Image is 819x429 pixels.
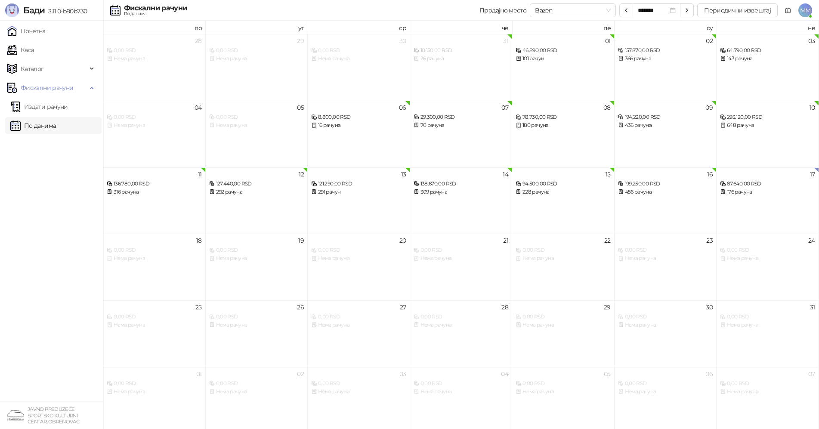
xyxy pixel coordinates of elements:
[308,234,410,300] td: 2025-08-20
[618,246,713,254] div: 0,00 RSD
[308,300,410,367] td: 2025-08-27
[414,246,509,254] div: 0,00 RSD
[717,101,819,167] td: 2025-08-10
[414,188,509,196] div: 309 рачуна
[206,21,308,34] th: ут
[414,313,509,321] div: 0,00 RSD
[516,254,611,262] div: Нема рачуна
[297,304,304,310] div: 26
[311,46,406,55] div: 0,00 RSD
[717,34,819,101] td: 2025-08-03
[516,380,611,388] div: 0,00 RSD
[7,22,46,40] a: Почетна
[311,254,406,262] div: Нема рачуна
[399,38,406,44] div: 30
[615,101,717,167] td: 2025-08-09
[103,167,206,234] td: 2025-08-11
[706,238,713,244] div: 23
[512,101,615,167] td: 2025-08-08
[414,254,509,262] div: Нема рачуна
[706,38,713,44] div: 02
[103,101,206,167] td: 2025-08-04
[311,55,406,63] div: Нема рачуна
[21,60,44,77] span: Каталог
[107,380,202,388] div: 0,00 RSD
[297,38,304,44] div: 29
[615,167,717,234] td: 2025-08-16
[603,105,611,111] div: 08
[107,113,202,121] div: 0,00 RSD
[720,246,815,254] div: 0,00 RSD
[107,388,202,396] div: Нема рачуна
[297,105,304,111] div: 05
[209,55,304,63] div: Нема рачуна
[311,321,406,329] div: Нема рачуна
[196,371,202,377] div: 01
[808,38,815,44] div: 03
[615,21,717,34] th: су
[10,117,56,134] a: По данима
[501,304,508,310] div: 28
[717,300,819,367] td: 2025-08-31
[512,21,615,34] th: пе
[604,238,611,244] div: 22
[414,321,509,329] div: Нема рачуна
[516,188,611,196] div: 228 рачуна
[706,304,713,310] div: 30
[209,180,304,188] div: 127.440,00 RSD
[5,3,19,17] img: Logo
[705,105,713,111] div: 09
[195,38,202,44] div: 28
[410,300,513,367] td: 2025-08-28
[516,246,611,254] div: 0,00 RSD
[720,113,815,121] div: 293.120,00 RSD
[311,188,406,196] div: 291 рачун
[618,55,713,63] div: 366 рачуна
[618,113,713,121] div: 194.220,00 RSD
[107,313,202,321] div: 0,00 RSD
[410,21,513,34] th: че
[311,113,406,121] div: 8.800,00 RSD
[196,238,202,244] div: 18
[107,46,202,55] div: 0,00 RSD
[720,121,815,130] div: 648 рачуна
[410,34,513,101] td: 2025-07-31
[209,246,304,254] div: 0,00 RSD
[697,3,778,17] button: Периодични извештај
[311,380,406,388] div: 0,00 RSD
[618,313,713,321] div: 0,00 RSD
[206,101,308,167] td: 2025-08-05
[516,180,611,188] div: 94.500,00 RSD
[720,254,815,262] div: Нема рачуна
[124,5,187,12] div: Фискални рачуни
[720,188,815,196] div: 176 рачуна
[516,388,611,396] div: Нема рачуна
[399,105,406,111] div: 06
[503,171,508,177] div: 14
[717,234,819,300] td: 2025-08-24
[516,113,611,121] div: 78.730,00 RSD
[705,371,713,377] div: 06
[720,388,815,396] div: Нема рачуна
[23,5,45,15] span: Бади
[308,21,410,34] th: ср
[810,171,815,177] div: 17
[414,55,509,63] div: 26 рачуна
[810,304,815,310] div: 31
[21,79,73,96] span: Фискални рачуни
[618,254,713,262] div: Нема рачуна
[209,46,304,55] div: 0,00 RSD
[720,380,815,388] div: 0,00 RSD
[720,321,815,329] div: Нема рачуна
[414,121,509,130] div: 70 рачуна
[615,34,717,101] td: 2025-08-02
[107,188,202,196] div: 316 рачуна
[308,34,410,101] td: 2025-07-30
[808,238,815,244] div: 24
[516,321,611,329] div: Нема рачуна
[206,234,308,300] td: 2025-08-19
[410,167,513,234] td: 2025-08-14
[107,121,202,130] div: Нема рачуна
[615,234,717,300] td: 2025-08-23
[7,41,34,59] a: Каса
